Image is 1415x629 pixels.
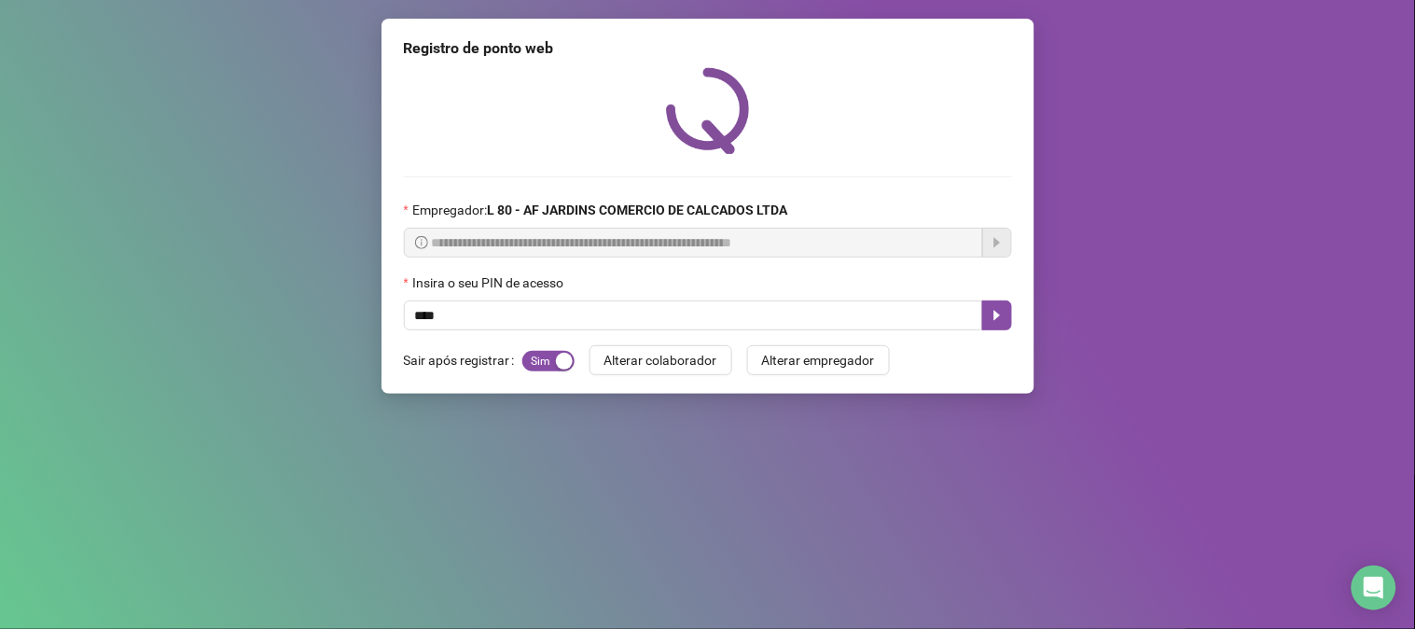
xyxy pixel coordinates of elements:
button: Alterar colaborador [590,345,732,375]
span: info-circle [415,236,428,249]
strong: L 80 - AF JARDINS COMERCIO DE CALCADOS LTDA [487,203,787,217]
span: caret-right [990,308,1005,323]
span: Alterar empregador [762,350,875,370]
span: Empregador : [412,200,787,220]
div: Open Intercom Messenger [1352,566,1396,610]
span: Alterar colaborador [604,350,717,370]
img: QRPoint [666,67,750,154]
label: Sair após registrar [404,345,522,375]
div: Registro de ponto web [404,37,1012,60]
label: Insira o seu PIN de acesso [404,273,576,293]
button: Alterar empregador [747,345,890,375]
